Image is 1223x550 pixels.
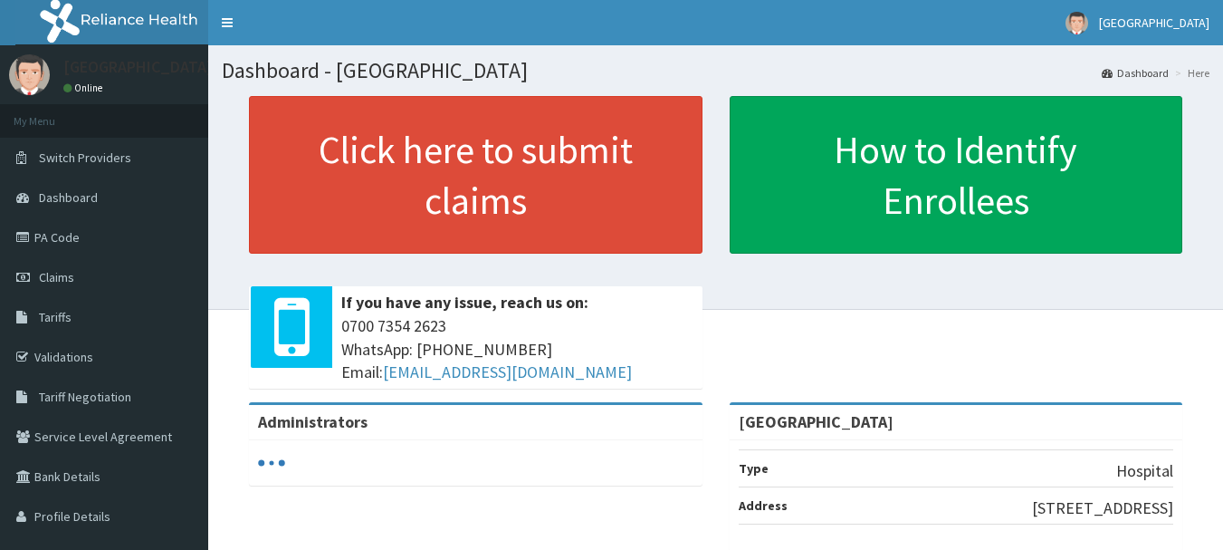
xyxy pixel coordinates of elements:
[9,54,50,95] img: User Image
[1032,497,1173,520] p: [STREET_ADDRESS]
[258,411,368,432] b: Administrators
[39,269,74,285] span: Claims
[1065,12,1088,34] img: User Image
[739,460,769,477] b: Type
[730,96,1183,254] a: How to Identify Enrollees
[1116,459,1173,483] p: Hospital
[341,292,588,313] b: If you have any issue, reach us on:
[39,389,131,405] span: Tariff Negotiation
[739,497,788,514] b: Address
[341,314,693,384] span: 0700 7354 2623 WhatsApp: [PHONE_NUMBER] Email:
[739,411,893,432] strong: [GEOGRAPHIC_DATA]
[63,82,107,94] a: Online
[1102,65,1169,81] a: Dashboard
[222,59,1209,82] h1: Dashboard - [GEOGRAPHIC_DATA]
[39,309,72,325] span: Tariffs
[1099,14,1209,31] span: [GEOGRAPHIC_DATA]
[1170,65,1209,81] li: Here
[39,150,131,166] span: Switch Providers
[63,59,213,75] p: [GEOGRAPHIC_DATA]
[258,449,285,477] svg: audio-loading
[249,96,702,254] a: Click here to submit claims
[383,362,632,382] a: [EMAIL_ADDRESS][DOMAIN_NAME]
[39,189,98,206] span: Dashboard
